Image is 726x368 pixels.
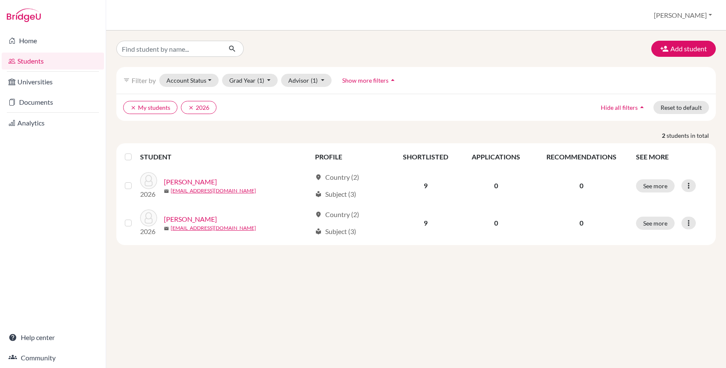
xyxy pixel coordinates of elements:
[342,77,388,84] span: Show more filters
[7,8,41,22] img: Bridge-U
[130,105,136,111] i: clear
[171,224,256,232] a: [EMAIL_ADDRESS][DOMAIN_NAME]
[159,74,219,87] button: Account Status
[164,214,217,224] a: [PERSON_NAME]
[164,189,169,194] span: mail
[181,101,217,114] button: clear2026
[388,76,397,84] i: arrow_drop_up
[2,73,104,90] a: Universities
[315,172,359,182] div: Country (2)
[140,226,157,237] p: 2026
[310,147,391,167] th: PROFILE
[116,41,222,57] input: Find student by name...
[140,172,157,189] img: Pecznik, Anna
[537,218,626,228] p: 0
[222,74,278,87] button: Grad Year(1)
[638,103,646,112] i: arrow_drop_up
[171,187,256,195] a: [EMAIL_ADDRESS][DOMAIN_NAME]
[391,167,460,204] td: 9
[537,181,626,191] p: 0
[651,41,716,57] button: Add student
[335,74,404,87] button: Show more filtersarrow_drop_up
[601,104,638,111] span: Hide all filters
[315,228,322,235] span: local_library
[2,329,104,346] a: Help center
[667,131,716,140] span: students in total
[257,77,264,84] span: (1)
[140,209,157,226] img: Sági, Fanni
[631,147,712,167] th: SEE MORE
[315,191,322,198] span: local_library
[2,53,104,70] a: Students
[391,147,460,167] th: SHORTLISTED
[460,167,532,204] td: 0
[594,101,653,114] button: Hide all filtersarrow_drop_up
[653,101,709,114] button: Reset to default
[123,77,130,84] i: filter_list
[281,74,332,87] button: Advisor(1)
[636,217,675,230] button: See more
[315,189,356,199] div: Subject (3)
[650,7,716,23] button: [PERSON_NAME]
[2,94,104,111] a: Documents
[391,204,460,242] td: 9
[123,101,177,114] button: clearMy students
[164,226,169,231] span: mail
[140,189,157,199] p: 2026
[140,147,310,167] th: STUDENT
[311,77,318,84] span: (1)
[315,174,322,181] span: location_on
[636,179,675,192] button: See more
[164,177,217,187] a: [PERSON_NAME]
[315,211,322,218] span: location_on
[132,76,156,84] span: Filter by
[2,32,104,49] a: Home
[2,349,104,366] a: Community
[315,209,359,220] div: Country (2)
[315,226,356,237] div: Subject (3)
[460,147,532,167] th: APPLICATIONS
[460,204,532,242] td: 0
[532,147,631,167] th: RECOMMENDATIONS
[188,105,194,111] i: clear
[2,114,104,131] a: Analytics
[662,131,667,140] strong: 2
